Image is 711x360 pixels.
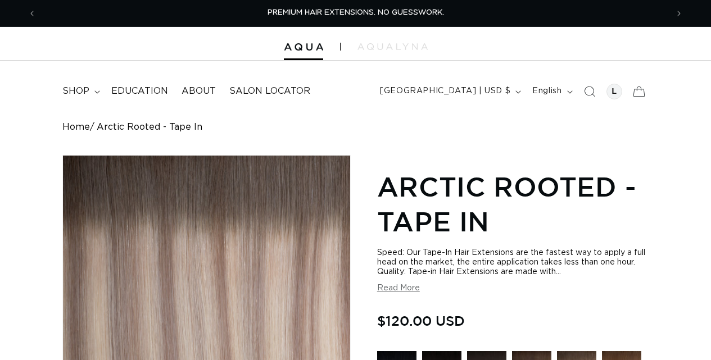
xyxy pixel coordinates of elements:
[56,79,105,104] summary: shop
[377,284,420,293] button: Read More
[373,81,526,102] button: [GEOGRAPHIC_DATA] | USD $
[284,43,323,51] img: Aqua Hair Extensions
[111,85,168,97] span: Education
[526,81,577,102] button: English
[182,85,216,97] span: About
[377,248,649,277] div: Speed: Our Tape-In Hair Extensions are the fastest way to apply a full head on the market, the en...
[105,79,175,104] a: Education
[62,122,90,133] a: Home
[268,9,444,16] span: PREMIUM HAIR EXTENSIONS. NO GUESSWORK.
[377,169,649,239] h1: Arctic Rooted - Tape In
[229,85,310,97] span: Salon Locator
[223,79,317,104] a: Salon Locator
[380,85,510,97] span: [GEOGRAPHIC_DATA] | USD $
[97,122,202,133] span: Arctic Rooted - Tape In
[377,310,465,331] span: $120.00 USD
[667,3,691,24] button: Next announcement
[532,85,561,97] span: English
[62,122,649,133] nav: breadcrumbs
[62,85,89,97] span: shop
[175,79,223,104] a: About
[357,43,428,50] img: aqualyna.com
[20,3,44,24] button: Previous announcement
[577,79,602,104] summary: Search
